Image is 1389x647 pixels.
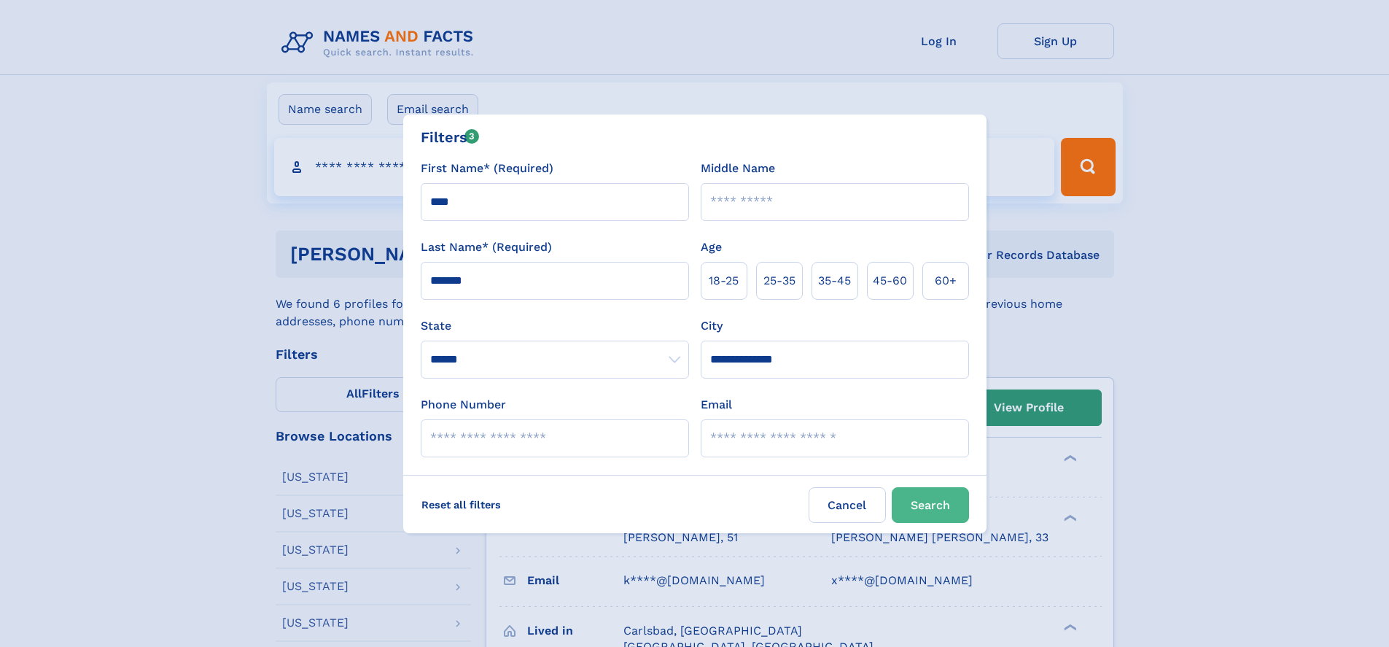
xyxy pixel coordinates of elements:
[701,160,775,177] label: Middle Name
[701,239,722,256] label: Age
[421,396,506,414] label: Phone Number
[701,396,732,414] label: Email
[809,487,886,523] label: Cancel
[421,160,553,177] label: First Name* (Required)
[701,317,723,335] label: City
[421,239,552,256] label: Last Name* (Required)
[818,272,851,290] span: 35‑45
[709,272,739,290] span: 18‑25
[421,317,689,335] label: State
[763,272,795,290] span: 25‑35
[873,272,907,290] span: 45‑60
[421,126,480,148] div: Filters
[935,272,957,290] span: 60+
[412,487,510,522] label: Reset all filters
[892,487,969,523] button: Search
